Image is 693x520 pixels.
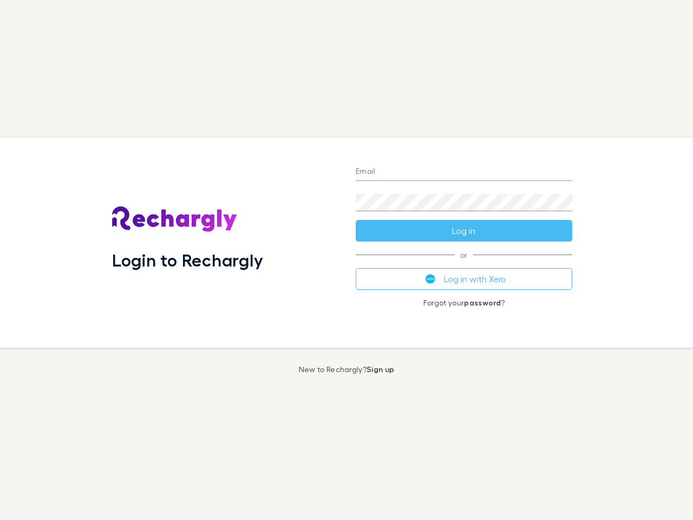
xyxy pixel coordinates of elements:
img: Rechargly's Logo [112,206,238,232]
a: password [464,298,501,307]
button: Log in with Xero [356,268,572,290]
h1: Login to Rechargly [112,250,263,270]
a: Sign up [367,365,394,374]
p: New to Rechargly? [299,365,395,374]
p: Forgot your ? [356,298,572,307]
span: or [356,255,572,255]
img: Xero's logo [426,274,435,284]
button: Log in [356,220,572,242]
